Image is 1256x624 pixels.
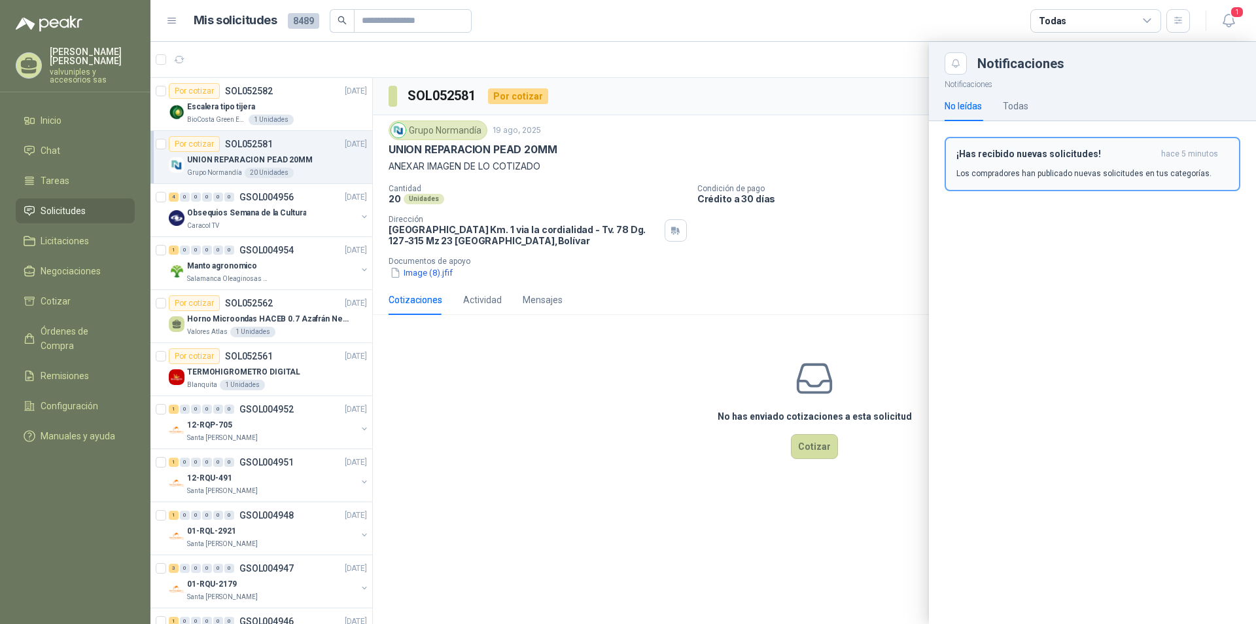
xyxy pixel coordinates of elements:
[945,99,982,113] div: No leídas
[945,52,967,75] button: Close
[16,394,135,418] a: Configuración
[41,429,115,443] span: Manuales y ayuda
[41,399,98,413] span: Configuración
[16,198,135,223] a: Solicitudes
[41,264,101,278] span: Negociaciones
[16,16,82,31] img: Logo peakr
[41,113,61,128] span: Inicio
[41,294,71,308] span: Cotizar
[41,234,89,248] span: Licitaciones
[50,68,135,84] p: valvuniples y accesorios sas
[1039,14,1066,28] div: Todas
[1161,149,1218,160] span: hace 5 minutos
[16,424,135,449] a: Manuales y ayuda
[1003,99,1028,113] div: Todas
[41,143,60,158] span: Chat
[16,363,135,388] a: Remisiones
[1217,9,1240,33] button: 1
[16,138,135,163] a: Chat
[956,168,1212,179] p: Los compradores han publicado nuevas solicitudes en tus categorías.
[16,259,135,284] a: Negociaciones
[41,324,122,353] span: Órdenes de Compra
[977,57,1240,70] div: Notificaciones
[16,319,135,358] a: Órdenes de Compra
[929,75,1256,91] p: Notificaciones
[1230,6,1244,18] span: 1
[41,369,89,383] span: Remisiones
[16,289,135,314] a: Cotizar
[945,137,1240,191] button: ¡Has recibido nuevas solicitudes!hace 5 minutos Los compradores han publicado nuevas solicitudes ...
[956,149,1156,160] h3: ¡Has recibido nuevas solicitudes!
[41,174,69,188] span: Tareas
[194,11,277,30] h1: Mis solicitudes
[50,47,135,65] p: [PERSON_NAME] [PERSON_NAME]
[16,229,135,253] a: Licitaciones
[16,108,135,133] a: Inicio
[338,16,347,25] span: search
[41,204,86,218] span: Solicitudes
[16,168,135,193] a: Tareas
[288,13,319,29] span: 8489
